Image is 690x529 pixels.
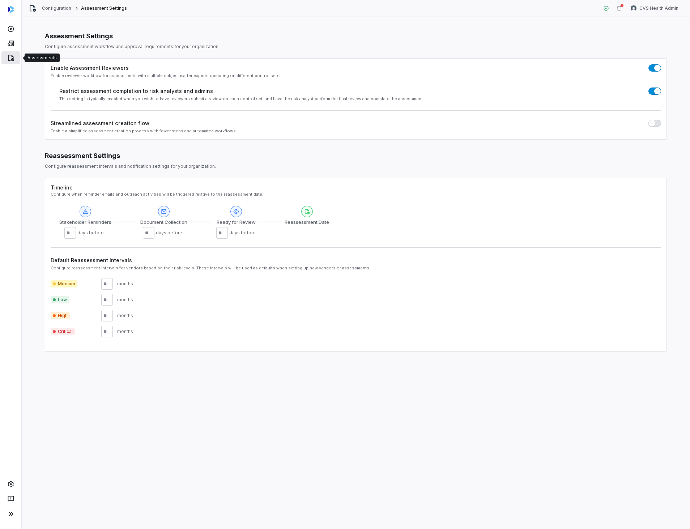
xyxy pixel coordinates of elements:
span: Medium [51,280,77,287]
h1: Assessment Settings [45,31,667,41]
p: Configure assessment workflow and approval requirements for your organization. [45,44,667,50]
span: Critical [51,328,75,335]
div: Enable reviewer workflow for assessments with multiple subject matter experts operating on differ... [51,73,661,78]
span: CVS Health Admin [639,5,678,11]
div: Enable a simplified assessment creation process with fewer steps and automated workflows. [51,128,661,134]
span: Document Collection [140,219,187,226]
img: CVS Health Admin avatar [631,5,636,11]
div: Assessments [27,55,57,61]
div: Configure when reminder emails and outreach activities will be triggered relative to the reassess... [51,192,661,197]
div: months [117,297,133,303]
p: Configure reassessment intervals and notification settings for your organization. [45,163,667,169]
span: Reassessment Date [285,219,329,226]
div: Configure reassessment intervals for vendors based on their risk levels. These intervals will be ... [51,265,661,271]
label: Timeline [51,184,73,191]
div: days before [229,230,256,236]
div: months [117,281,133,287]
label: Restrict assessment completion to risk analysts and admins [59,87,213,95]
div: This setting is typically enabled when you wish to have reviewers submit a review on each control... [59,96,661,102]
div: months [117,313,133,319]
span: Ready for Review [217,219,256,226]
span: days before [156,230,185,236]
img: svg%3e [8,6,14,13]
span: Low [51,296,69,303]
span: days before [77,230,106,236]
label: Streamlined assessment creation flow [51,119,149,127]
span: Assessment Settings [81,5,127,11]
div: Reassessment Settings [45,151,667,161]
a: Configuration [42,5,72,11]
span: Stakeholder Reminders [59,219,111,226]
label: Enable Assessment Reviewers [51,64,129,72]
div: months [117,329,133,334]
label: Default Reassessment Intervals [51,256,661,264]
span: High [51,312,70,319]
button: CVS Health Admin avatarCVS Health Admin [626,3,683,14]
